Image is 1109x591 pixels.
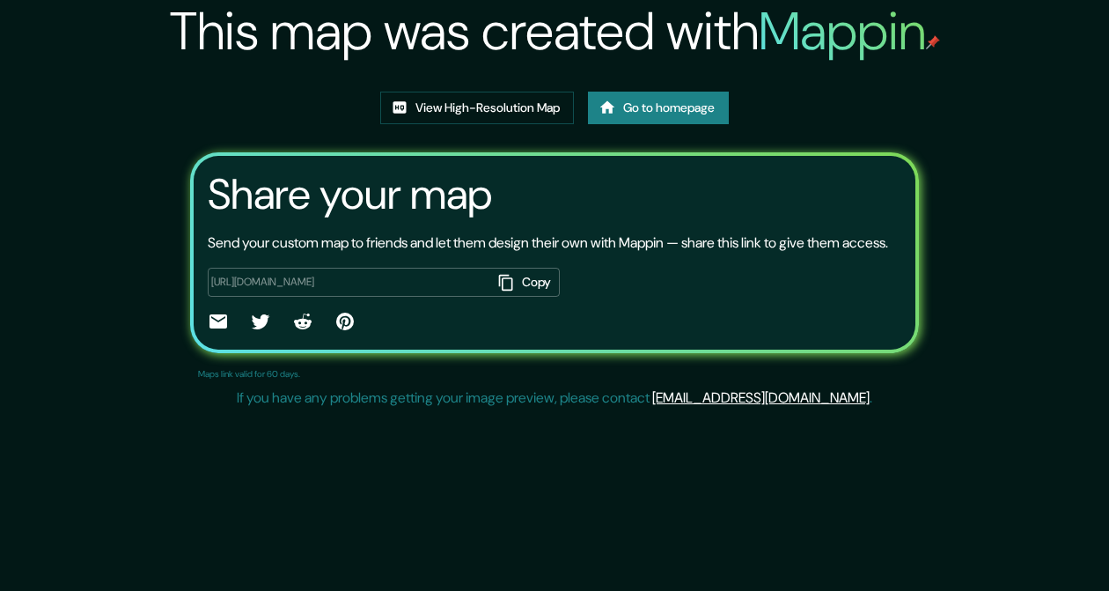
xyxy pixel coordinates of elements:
[208,233,888,254] p: Send your custom map to friends and let them design their own with Mappin — share this link to gi...
[198,367,300,380] p: Maps link valid for 60 days.
[380,92,574,124] a: View High-Resolution Map
[926,35,940,49] img: mappin-pin
[588,92,729,124] a: Go to homepage
[491,268,560,297] button: Copy
[652,388,870,407] a: [EMAIL_ADDRESS][DOMAIN_NAME]
[237,388,872,409] p: If you have any problems getting your image preview, please contact .
[952,522,1090,572] iframe: Help widget launcher
[208,170,492,219] h3: Share your map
